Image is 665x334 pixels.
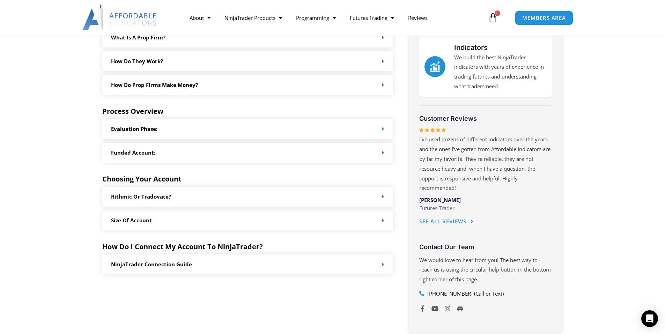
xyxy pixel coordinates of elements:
a: Programming [289,10,343,26]
a: NinjaTrader Products [217,10,289,26]
div: Open Intercom Messenger [641,310,658,327]
img: LogoAI | Affordable Indicators – NinjaTrader [82,5,157,30]
div: Evaluation Phase: [102,119,393,139]
a: What is a prop firm? [111,34,165,41]
p: We would love to hear from you! The best way to reach us is using the circular help button in the... [419,255,552,285]
div: Rithmic or Tradovate? [102,187,393,207]
div: How do Prop Firms make money? [102,75,393,95]
a: MEMBERS AREA [515,11,573,25]
div: What is a prop firm? [102,28,393,47]
h3: Customer Reviews [419,114,552,123]
span: [PERSON_NAME] [419,196,461,203]
a: Rithmic or Tradovate? [111,193,171,200]
h5: How Do I Connect My Account To NinjaTrader? [102,243,393,251]
div: NinjaTrader Connection Guide [102,254,393,274]
a: Evaluation Phase: [111,125,157,132]
a: 0 [478,8,508,28]
span: See All Reviews [419,219,466,224]
div: Size of Account [102,210,393,230]
a: See All Reviews [419,214,474,230]
h5: Process Overview [102,107,393,116]
span: 0 [495,10,500,16]
p: I’ve used dozens of different indicators over the years and the ones I’ve gotten from Affordable ... [419,135,552,193]
a: Futures Trading [343,10,401,26]
p: We build the best NinjaTrader indicators with years of experience in trading futures and understa... [454,53,547,91]
div: Funded Account: [102,143,393,163]
h5: Choosing Your Account [102,175,393,183]
a: About [183,10,217,26]
span: [PHONE_NUMBER] (Call or Text) [426,289,504,299]
nav: Menu [183,10,486,26]
a: NinjaTrader Connection Guide [111,261,192,268]
p: Futures Trader [419,203,552,213]
div: How Do they work? [102,51,393,71]
a: Reviews [401,10,435,26]
h3: Contact Our Team [419,243,552,251]
a: Funded Account: [111,149,155,156]
span: MEMBERS AREA [522,15,566,21]
a: How Do they work? [111,58,163,65]
a: Indicators [454,43,488,52]
a: Size of Account [111,217,152,224]
a: Indicators [424,56,445,77]
a: How do Prop Firms make money? [111,81,198,88]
